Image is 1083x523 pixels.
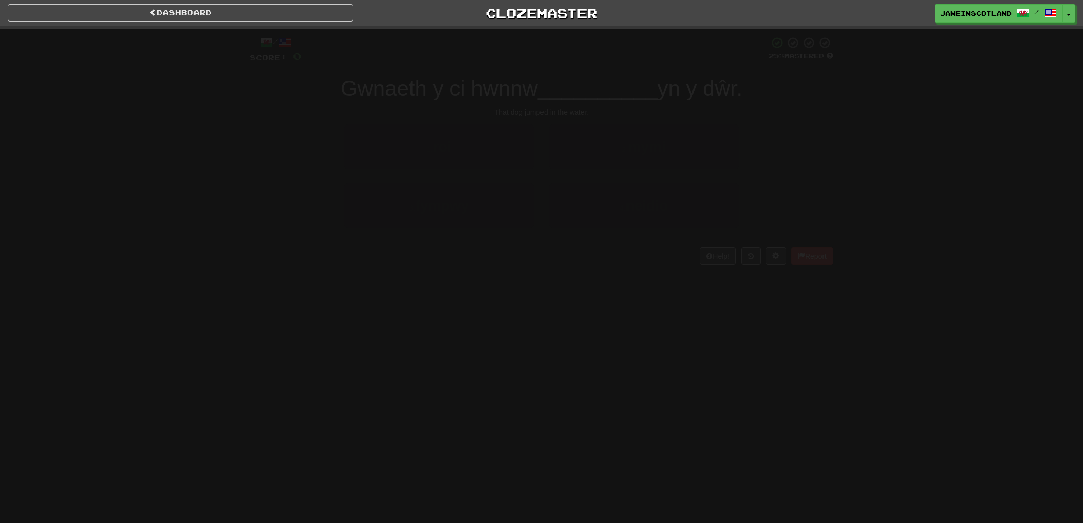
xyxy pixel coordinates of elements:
button: 4.neidio [549,183,739,228]
span: 0 [344,27,353,39]
span: 25 % [769,52,784,60]
button: 2.mymi [549,124,739,169]
span: 0 [293,50,301,62]
span: mymi [628,139,665,155]
button: Round history (alt+y) [741,247,761,265]
div: Mastered [769,52,833,61]
span: roi [433,139,451,155]
span: / [1034,8,1039,15]
small: 3 . [409,204,416,212]
span: fympwy [416,198,469,214]
div: / [250,36,301,49]
small: 1 . [427,145,433,153]
small: 4 . [620,204,626,212]
span: 10 [791,27,808,39]
button: Report [791,247,833,265]
span: neidio [626,198,668,214]
span: Gwnaeth y ci hwnnw [341,76,538,100]
button: 3.fympwy [344,183,534,228]
small: 2 . [622,145,629,153]
a: Dashboard [8,4,353,22]
span: __________ [538,76,658,100]
span: yn y dŵr. [658,76,743,100]
div: That dog jumped in the water. [250,107,833,117]
a: Clozemaster [369,4,714,22]
span: Score: [250,53,287,62]
button: 1.roi [344,124,534,169]
a: JaneinScotland / [935,4,1063,23]
button: Help! [700,247,736,265]
span: JaneinScotland [940,9,1012,18]
span: 0 [582,27,591,39]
